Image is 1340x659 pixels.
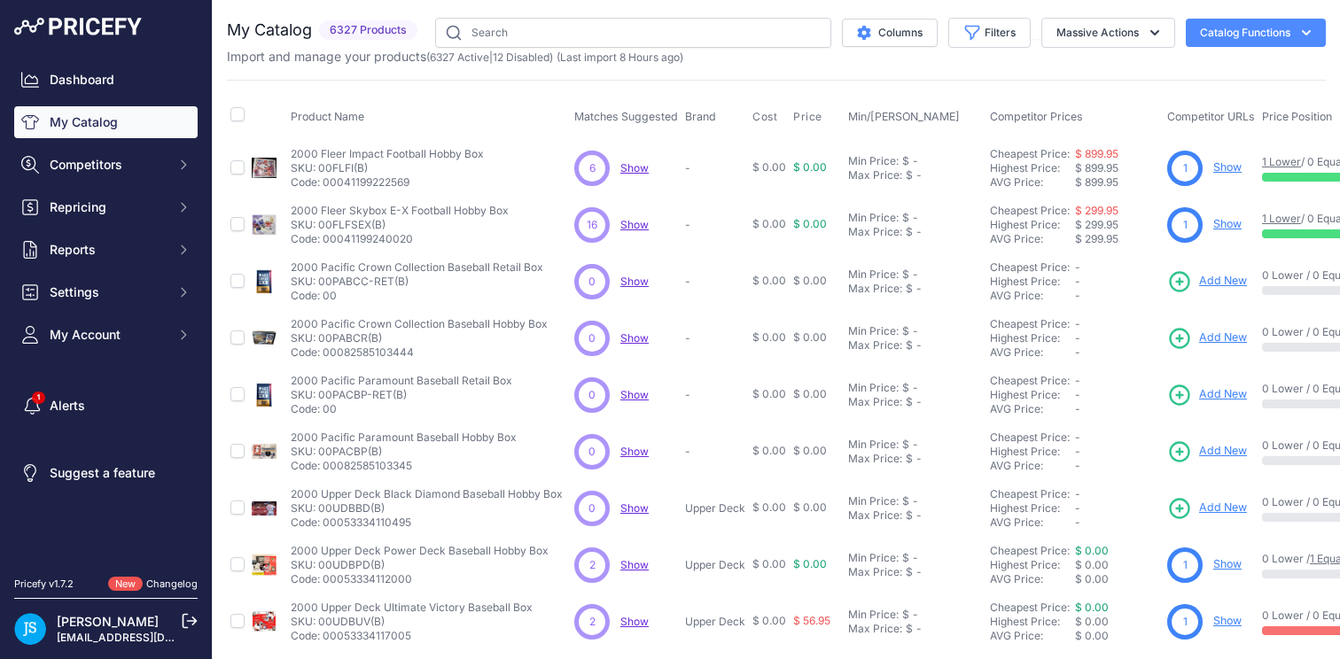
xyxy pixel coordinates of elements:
[848,110,960,123] span: Min/[PERSON_NAME]
[620,388,649,401] span: Show
[291,218,509,232] p: SKU: 00FLFSEX(B)
[1213,557,1242,570] a: Show
[913,622,922,636] div: -
[291,345,548,360] p: Code: 00082585103444
[588,444,596,460] span: 0
[620,615,649,628] a: Show
[1183,614,1188,630] span: 1
[990,572,1075,586] div: AVG Price:
[990,615,1075,629] div: Highest Price:
[990,501,1075,516] div: Highest Price:
[902,211,909,225] div: $
[589,160,596,176] span: 6
[291,615,533,629] p: SKU: 00UDBUV(B)
[14,234,198,266] button: Reports
[50,198,166,216] span: Repricing
[848,168,902,182] div: Max Price:
[848,438,899,452] div: Min Price:
[291,289,543,303] p: Code: 00
[752,444,786,457] span: $ 0.00
[793,614,830,627] span: $ 56.95
[906,452,913,466] div: $
[291,430,517,445] p: 2000 Pacific Paramount Baseball Hobby Box
[752,110,777,124] span: Cost
[1075,516,1080,529] span: -
[848,395,902,409] div: Max Price:
[909,494,918,508] div: -
[227,18,312,43] h2: My Catalog
[990,289,1075,303] div: AVG Price:
[848,622,902,636] div: Max Price:
[902,494,909,508] div: $
[620,218,649,231] span: Show
[752,387,786,400] span: $ 0.00
[57,631,242,644] a: [EMAIL_ADDRESS][DOMAIN_NAME]
[990,374,1070,387] a: Cheapest Price:
[1167,383,1247,407] a: Add New
[793,557,827,570] span: $ 0.00
[990,204,1070,217] a: Cheapest Price:
[1199,386,1247,403] span: Add New
[620,558,649,571] span: Show
[1075,260,1080,274] span: -
[589,614,596,630] span: 2
[913,168,922,182] div: -
[493,50,549,64] a: 12 Disabled
[14,64,198,555] nav: Sidebar
[1199,500,1247,516] span: Add New
[14,64,198,96] a: Dashboard
[14,191,198,223] button: Repricing
[291,161,484,175] p: SKU: 00FLFI(B)
[57,614,159,629] a: [PERSON_NAME]
[902,551,909,565] div: $
[906,565,913,579] div: $
[1075,204,1118,217] a: $ 299.95
[291,601,533,615] p: 2000 Upper Deck Ultimate Victory Baseball Box
[848,494,899,508] div: Min Price:
[909,324,918,338] div: -
[108,577,143,592] span: New
[909,381,918,395] div: -
[793,110,822,124] span: Price
[685,110,716,123] span: Brand
[291,374,512,388] p: 2000 Pacific Paramount Baseball Retail Box
[227,48,683,66] p: Import and manage your products
[902,324,909,338] div: $
[291,175,484,190] p: Code: 00041199222569
[793,330,827,344] span: $ 0.00
[990,275,1075,289] div: Highest Price:
[990,388,1075,402] div: Highest Price:
[990,601,1070,614] a: Cheapest Price:
[1262,155,1301,168] a: 1 Lower
[990,147,1070,160] a: Cheapest Price:
[990,345,1075,360] div: AVG Price:
[1075,572,1160,586] div: $ 0.00
[906,282,913,296] div: $
[848,225,902,239] div: Max Price:
[14,149,198,181] button: Competitors
[291,544,549,558] p: 2000 Upper Deck Power Deck Baseball Hobby Box
[848,154,899,168] div: Min Price:
[291,204,509,218] p: 2000 Fleer Skybox E-X Football Hobby Box
[620,275,649,288] a: Show
[1199,329,1247,346] span: Add New
[685,275,745,289] p: -
[1075,388,1080,401] span: -
[14,276,198,308] button: Settings
[752,500,786,514] span: $ 0.00
[990,161,1075,175] div: Highest Price:
[146,578,198,590] a: Changelog
[1075,487,1080,500] span: -
[588,274,596,290] span: 0
[319,20,417,41] span: 6327 Products
[291,501,563,516] p: SKU: 00UDBBD(B)
[291,317,548,331] p: 2000 Pacific Crown Collection Baseball Hobby Box
[435,18,831,48] input: Search
[588,330,596,346] span: 0
[291,331,548,345] p: SKU: 00PABCR(B)
[14,18,142,35] img: Pricefy Logo
[1075,161,1118,174] span: $ 899.95
[848,452,902,466] div: Max Price:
